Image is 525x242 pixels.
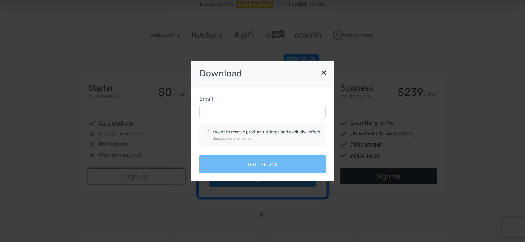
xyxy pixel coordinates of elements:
[213,129,320,141] label: I want to receive product updates and exclusive offers
[199,155,326,173] button: Get the link
[191,61,334,87] h3: Download
[199,95,213,103] label: Email
[213,136,250,141] small: Unsubscribe at anytime
[317,64,330,80] button: ×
